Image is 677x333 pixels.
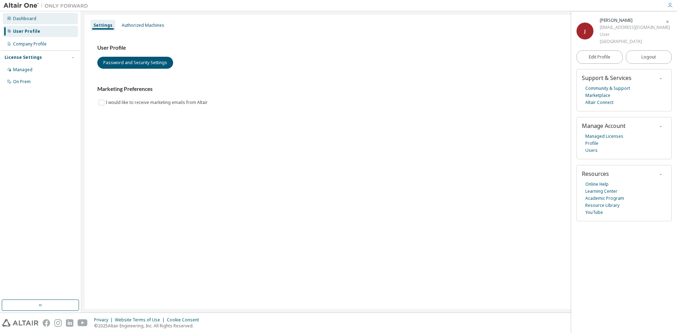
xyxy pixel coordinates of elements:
[600,24,670,31] div: [EMAIL_ADDRESS][DOMAIN_NAME]
[584,28,586,34] span: J
[13,41,47,47] div: Company Profile
[2,319,38,327] img: altair_logo.svg
[93,23,112,28] div: Settings
[94,323,203,329] p: © 2025 Altair Engineering, Inc. All Rights Reserved.
[600,31,670,38] div: User
[585,181,609,188] a: Online Help
[13,67,32,73] div: Managed
[582,170,609,178] span: Resources
[43,319,50,327] img: facebook.svg
[585,202,620,209] a: Resource Library
[585,92,610,99] a: Marketplace
[600,38,670,45] div: [GEOGRAPHIC_DATA]
[97,57,173,69] button: Password and Security Settings
[600,17,670,24] div: Jean-Claude Bikaku
[585,85,630,92] a: Community & Support
[585,188,617,195] a: Learning Center
[585,140,598,147] a: Profile
[106,98,209,107] label: I would like to receive marketing emails from Altair
[4,2,92,9] img: Altair One
[585,99,614,106] a: Altair Connect
[5,55,42,60] div: License Settings
[582,74,632,82] span: Support & Services
[13,16,36,21] div: Dashboard
[585,133,623,140] a: Managed Licenses
[13,79,31,85] div: On Prem
[626,50,672,64] button: Logout
[115,317,167,323] div: Website Terms of Use
[54,319,62,327] img: instagram.svg
[577,50,623,64] a: Edit Profile
[585,209,603,216] a: YouTube
[97,86,661,93] h3: Marketing Preferences
[66,319,73,327] img: linkedin.svg
[585,147,598,154] a: Users
[13,29,40,34] div: User Profile
[122,23,164,28] div: Authorized Machines
[78,319,88,327] img: youtube.svg
[167,317,203,323] div: Cookie Consent
[641,54,656,61] span: Logout
[94,317,115,323] div: Privacy
[582,122,626,130] span: Manage Account
[589,54,610,60] span: Edit Profile
[585,195,624,202] a: Academic Program
[97,44,661,51] h3: User Profile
